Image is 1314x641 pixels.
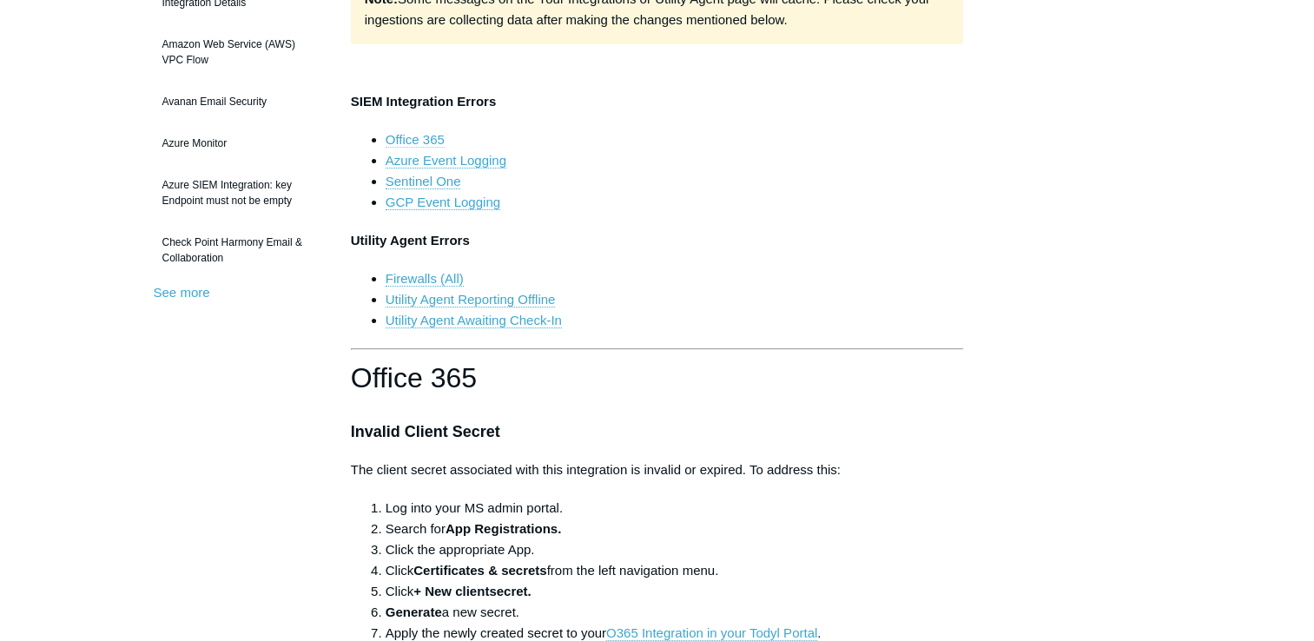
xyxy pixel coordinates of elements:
[489,584,531,598] strong: secret.
[386,498,964,519] li: Log into your MS admin portal.
[386,174,461,189] a: Sentinel One
[154,85,325,118] a: Avanan Email Security
[606,625,817,641] a: O365 Integration in your Todyl Portal
[386,602,964,623] li: a new secret.
[351,356,964,400] h1: Office 365
[386,153,506,169] a: Azure Event Logging
[154,169,325,217] a: Azure SIEM Integration: key Endpoint must not be empty
[351,459,964,480] p: The client secret associated with this integration is invalid or expired. To address this:
[386,313,562,328] a: Utility Agent Awaiting Check-In
[154,226,325,274] a: Check Point Harmony Email & Collaboration
[351,94,497,109] strong: SIEM Integration Errors
[351,420,964,445] h3: Invalid Client Secret
[446,521,561,536] strong: App Registrations.
[386,271,464,287] a: Firewalls (All)
[386,132,445,148] a: Office 365
[413,563,546,578] strong: Certificates & secrets
[386,519,964,539] li: Search for
[386,605,442,619] strong: Generate
[351,233,470,248] strong: Utility Agent Errors
[154,28,325,76] a: Amazon Web Service (AWS) VPC Flow
[386,292,556,307] a: Utility Agent Reporting Offline
[154,127,325,160] a: Azure Monitor
[386,195,500,210] a: GCP Event Logging
[413,584,489,598] strong: + New client
[386,560,964,581] li: Click from the left navigation menu.
[386,581,964,602] li: Click
[386,539,964,560] li: Click the appropriate App.
[154,285,210,300] a: See more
